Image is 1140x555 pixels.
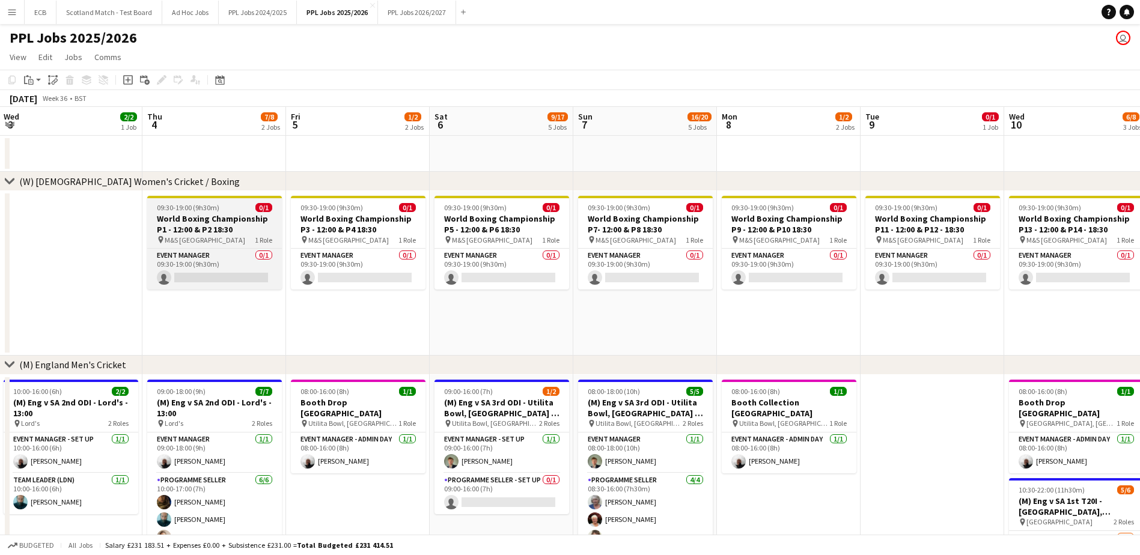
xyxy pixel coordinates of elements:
span: Mon [722,111,737,122]
span: 3 [2,118,19,132]
span: M&S [GEOGRAPHIC_DATA] [452,235,532,244]
span: 09:30-19:00 (9h30m) [444,203,507,212]
span: 7 [576,118,593,132]
span: M&S [GEOGRAPHIC_DATA] [165,235,245,244]
span: Utilita Bowl, [GEOGRAPHIC_DATA] [308,419,398,428]
div: BST [75,94,87,103]
span: 7/8 [261,112,278,121]
h3: World Boxing Championship P7- 12:00 & P8 18:30 [578,213,713,235]
app-card-role: Event Manager0/109:30-19:00 (9h30m) [147,249,282,290]
app-job-card: 08:00-16:00 (8h)1/1Booth Drop [GEOGRAPHIC_DATA] Utilita Bowl, [GEOGRAPHIC_DATA]1 RoleEvent Manage... [291,380,425,473]
span: 0/1 [399,203,416,212]
app-job-card: 09:30-19:00 (9h30m)0/1World Boxing Championship P11 - 12:00 & P12 - 18:30 M&S [GEOGRAPHIC_DATA]1 ... [865,196,1000,290]
span: 0/1 [974,203,990,212]
button: PPL Jobs 2026/2027 [378,1,456,24]
span: 1/2 [835,112,852,121]
span: Sun [578,111,593,122]
a: Edit [34,49,57,65]
span: 2 Roles [683,419,703,428]
span: [GEOGRAPHIC_DATA] [1026,517,1093,526]
span: 09:00-16:00 (7h) [444,387,493,396]
span: 0/1 [1117,203,1134,212]
h3: World Boxing Championship P1 - 12:00 & P2 18:30 [147,213,282,235]
span: Lord's [21,419,40,428]
span: 1 Role [973,235,990,244]
span: 1/1 [1117,387,1134,396]
div: (M) England Men's Cricket [19,359,126,371]
span: 5/5 [686,387,703,396]
h3: World Boxing Championship P3 - 12:00 & P4 18:30 [291,213,425,235]
span: 0/1 [686,203,703,212]
app-job-card: 08:00-16:00 (8h)1/1Booth Collection [GEOGRAPHIC_DATA] Utilita Bowl, [GEOGRAPHIC_DATA]1 RoleEvent ... [722,380,856,473]
span: 6 [433,118,448,132]
span: 1 Role [686,235,703,244]
span: 1 Role [398,419,416,428]
div: 2 Jobs [405,123,424,132]
span: 5/6 [1117,485,1134,494]
span: 8 [720,118,737,132]
span: 6/8 [1123,112,1139,121]
span: Fri [291,111,300,122]
span: Utilita Bowl, [GEOGRAPHIC_DATA] [452,419,539,428]
span: 08:00-16:00 (8h) [731,387,780,396]
span: M&S [GEOGRAPHIC_DATA] [883,235,963,244]
span: 1/2 [543,387,559,396]
span: 2/2 [120,112,137,121]
app-user-avatar: Jane Barron [1116,31,1130,45]
span: 09:30-19:00 (9h30m) [1019,203,1081,212]
span: 2 Roles [539,419,559,428]
span: Lord's [165,419,183,428]
span: 9 [864,118,879,132]
span: Week 36 [40,94,70,103]
span: 10:00-16:00 (6h) [13,387,62,396]
app-card-role: Event Manager - Set up1/109:00-16:00 (7h)[PERSON_NAME] [434,432,569,473]
span: 09:00-18:00 (9h) [157,387,206,396]
span: 2 Roles [1114,517,1134,526]
app-card-role: Event Manager0/109:30-19:00 (9h30m) [865,249,1000,290]
span: 1 Role [1117,419,1134,428]
span: 1/2 [404,112,421,121]
app-card-role: Event Manager - Admin Day1/108:00-16:00 (8h)[PERSON_NAME] [722,432,856,473]
div: 09:30-19:00 (9h30m)0/1World Boxing Championship P7- 12:00 & P8 18:30 M&S [GEOGRAPHIC_DATA]1 RoleE... [578,196,713,290]
div: 5 Jobs [548,123,567,132]
button: Budgeted [6,539,56,552]
span: 4 [145,118,162,132]
span: [GEOGRAPHIC_DATA], [GEOGRAPHIC_DATA] [1026,419,1117,428]
span: Wed [4,111,19,122]
span: 9/17 [547,112,568,121]
span: Utilita Bowl, [GEOGRAPHIC_DATA] [739,419,829,428]
span: Wed [1009,111,1025,122]
a: Jobs [59,49,87,65]
div: 2 Jobs [261,123,280,132]
span: M&S [GEOGRAPHIC_DATA] [596,235,676,244]
span: Jobs [64,52,82,62]
span: 2/2 [112,387,129,396]
div: 09:30-19:00 (9h30m)0/1World Boxing Championship P9 - 12:00 & P10 18:30 M&S [GEOGRAPHIC_DATA]1 Rol... [722,196,856,290]
span: 7/7 [255,387,272,396]
span: 1 Role [829,235,847,244]
span: 1 Role [255,235,272,244]
span: Utilita Bowl, [GEOGRAPHIC_DATA] [596,419,683,428]
app-job-card: 09:30-19:00 (9h30m)0/1World Boxing Championship P5 - 12:00 & P6 18:30 M&S [GEOGRAPHIC_DATA]1 Role... [434,196,569,290]
span: 0/1 [982,112,999,121]
span: 08:00-18:00 (10h) [588,387,640,396]
span: 08:00-16:00 (8h) [1019,387,1067,396]
h3: World Boxing Championship P5 - 12:00 & P6 18:30 [434,213,569,235]
h3: (M) Eng v SA 2nd ODI - Lord's - 13:00 [147,397,282,419]
div: 1 Job [121,123,136,132]
span: Sat [434,111,448,122]
app-card-role: Event Manager0/109:30-19:00 (9h30m) [722,249,856,290]
h1: PPL Jobs 2025/2026 [10,29,137,47]
div: 09:30-19:00 (9h30m)0/1World Boxing Championship P1 - 12:00 & P2 18:30 M&S [GEOGRAPHIC_DATA]1 Role... [147,196,282,290]
h3: Booth Drop [GEOGRAPHIC_DATA] [291,397,425,419]
app-card-role: Team Leader (LDN)1/110:00-16:00 (6h)[PERSON_NAME] [4,473,138,514]
span: All jobs [66,541,95,550]
app-card-role: Event Manager - Admin Day1/108:00-16:00 (8h)[PERSON_NAME] [291,432,425,473]
span: 08:00-16:00 (8h) [300,387,349,396]
app-job-card: 09:30-19:00 (9h30m)0/1World Boxing Championship P3 - 12:00 & P4 18:30 M&S [GEOGRAPHIC_DATA]1 Role... [291,196,425,290]
span: 2 Roles [252,419,272,428]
